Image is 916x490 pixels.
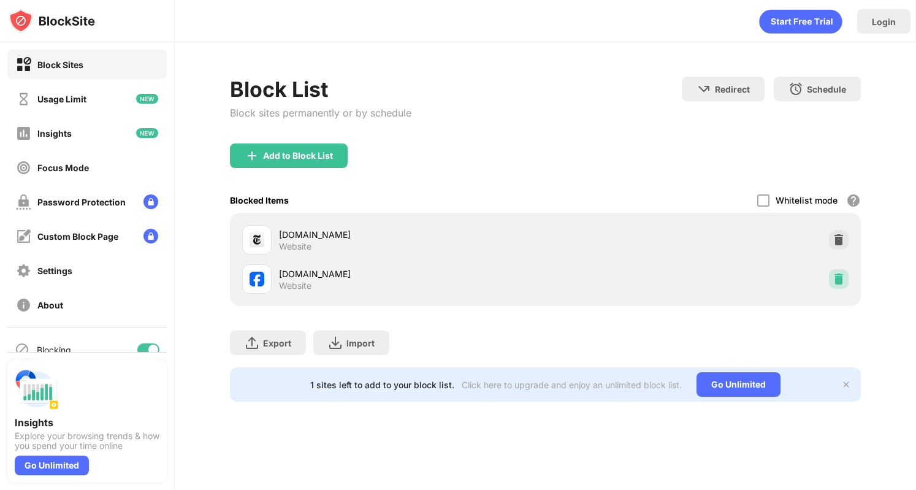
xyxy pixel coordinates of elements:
[776,195,838,205] div: Whitelist mode
[9,9,95,33] img: logo-blocksite.svg
[37,345,71,355] div: Blocking
[807,84,846,94] div: Schedule
[279,241,311,252] div: Website
[16,126,31,141] img: insights-off.svg
[37,197,126,207] div: Password Protection
[143,194,158,209] img: lock-menu.svg
[37,94,86,104] div: Usage Limit
[16,57,31,72] img: block-on.svg
[16,229,31,244] img: customize-block-page-off.svg
[872,17,896,27] div: Login
[715,84,750,94] div: Redirect
[37,128,72,139] div: Insights
[136,128,158,138] img: new-icon.svg
[16,91,31,107] img: time-usage-off.svg
[310,380,454,390] div: 1 sites left to add to your block list.
[279,267,546,280] div: [DOMAIN_NAME]
[697,372,781,397] div: Go Unlimited
[462,380,682,390] div: Click here to upgrade and enjoy an unlimited block list.
[250,232,264,247] img: favicons
[15,342,29,357] img: blocking-icon.svg
[279,280,311,291] div: Website
[263,338,291,348] div: Export
[16,297,31,313] img: about-off.svg
[759,9,842,34] div: animation
[15,416,159,429] div: Insights
[37,300,63,310] div: About
[346,338,375,348] div: Import
[841,380,851,389] img: x-button.svg
[143,229,158,243] img: lock-menu.svg
[37,266,72,276] div: Settings
[16,194,31,210] img: password-protection-off.svg
[15,456,89,475] div: Go Unlimited
[37,163,89,173] div: Focus Mode
[16,263,31,278] img: settings-off.svg
[37,59,83,70] div: Block Sites
[37,231,118,242] div: Custom Block Page
[16,160,31,175] img: focus-off.svg
[230,77,411,102] div: Block List
[230,195,289,205] div: Blocked Items
[136,94,158,104] img: new-icon.svg
[230,107,411,119] div: Block sites permanently or by schedule
[263,151,333,161] div: Add to Block List
[279,228,546,241] div: [DOMAIN_NAME]
[250,272,264,286] img: favicons
[15,431,159,451] div: Explore your browsing trends & how you spend your time online
[15,367,59,412] img: push-insights.svg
